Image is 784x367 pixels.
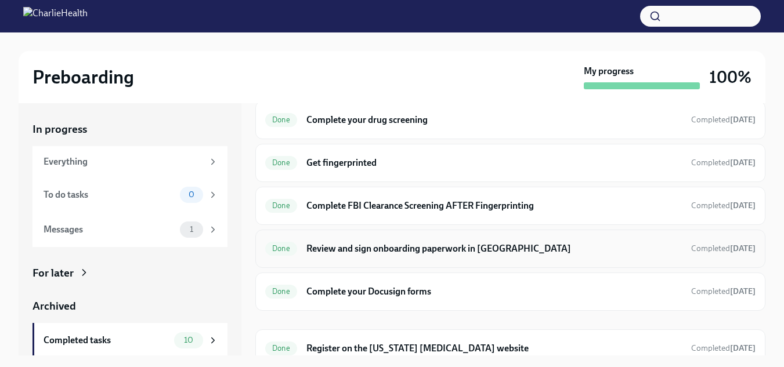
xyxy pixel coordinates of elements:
a: DoneRegister on the [US_STATE] [MEDICAL_DATA] websiteCompleted[DATE] [265,339,756,358]
span: Done [265,344,297,353]
span: 0 [182,190,201,199]
div: Messages [44,223,175,236]
span: Completed [691,244,756,253]
a: To do tasks0 [32,177,227,212]
span: Completed [691,115,756,125]
span: Done [265,115,297,124]
span: Done [265,201,297,210]
strong: [DATE] [730,286,756,296]
span: April 8th, 2025 16:19 [691,200,756,211]
span: Completed [691,201,756,210]
h6: Review and sign onboarding paperwork in [GEOGRAPHIC_DATA] [306,242,682,255]
strong: [DATE] [730,244,756,253]
strong: My progress [584,65,634,78]
h6: Get fingerprinted [306,157,682,169]
a: For later [32,266,227,281]
img: CharlieHealth [23,7,88,26]
strong: [DATE] [730,343,756,353]
a: Everything [32,146,227,177]
a: DoneReview and sign onboarding paperwork in [GEOGRAPHIC_DATA]Completed[DATE] [265,239,756,258]
a: Messages1 [32,212,227,247]
span: Completed [691,343,756,353]
a: Archived [32,299,227,314]
span: Done [265,158,297,167]
span: April 8th, 2025 14:37 [691,243,756,254]
strong: [DATE] [730,201,756,210]
strong: [DATE] [730,115,756,125]
h2: Preboarding [32,66,134,89]
a: DoneGet fingerprintedCompleted[DATE] [265,154,756,172]
a: DoneComplete your drug screeningCompleted[DATE] [265,111,756,129]
h6: Complete your drug screening [306,114,682,126]
span: April 8th, 2025 12:55 [691,286,756,297]
span: April 8th, 2025 14:19 [691,157,756,168]
div: Everything [44,155,203,168]
div: Completed tasks [44,334,169,347]
span: Done [265,287,297,296]
div: To do tasks [44,188,175,201]
span: Completed [691,158,756,168]
a: DoneComplete your Docusign formsCompleted[DATE] [265,282,756,301]
a: DoneComplete FBI Clearance Screening AFTER FingerprintingCompleted[DATE] [265,197,756,215]
span: Done [265,244,297,253]
span: Completed [691,286,756,296]
span: April 4th, 2025 15:07 [691,343,756,354]
h6: Complete your Docusign forms [306,285,682,298]
strong: [DATE] [730,158,756,168]
h3: 100% [709,67,752,88]
div: For later [32,266,74,281]
h6: Register on the [US_STATE] [MEDICAL_DATA] website [306,342,682,355]
span: 1 [183,225,200,234]
span: April 8th, 2025 11:41 [691,114,756,125]
a: Completed tasks10 [32,323,227,358]
span: 10 [177,336,200,344]
h6: Complete FBI Clearance Screening AFTER Fingerprinting [306,199,682,212]
a: In progress [32,122,227,137]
